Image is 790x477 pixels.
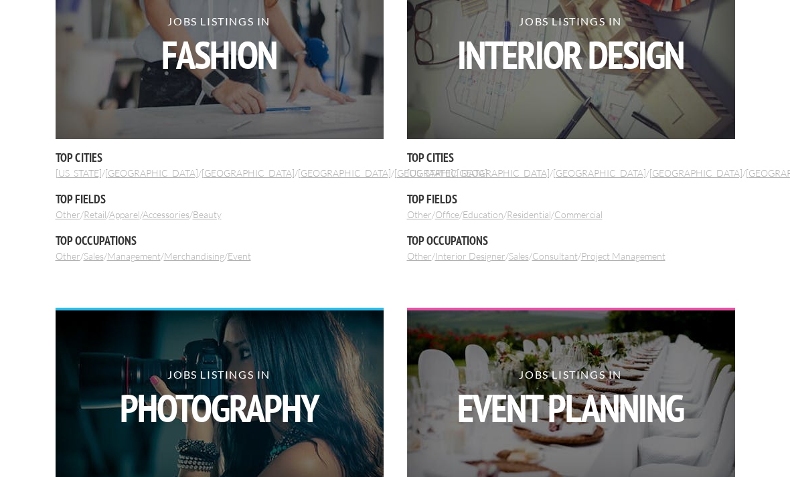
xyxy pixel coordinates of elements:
[581,250,665,262] a: Project Management
[56,191,384,207] h5: Top Fields
[407,232,735,249] h5: Top Occupations
[56,209,80,220] a: Other
[554,209,603,220] a: Commercial
[202,167,295,179] a: [GEOGRAPHIC_DATA]
[507,209,551,220] a: Residential
[407,191,735,207] h5: Top Fields
[406,16,734,74] h2: Jobs Listings in
[55,389,383,427] strong: Photography
[435,250,505,262] a: Interior Designer
[435,209,459,220] a: Office
[56,250,80,262] a: Other
[407,209,432,220] a: Other
[84,209,106,220] a: Retail
[56,232,384,249] h5: Top Occupations
[193,209,222,220] a: Beauty
[55,35,383,74] strong: Fashion
[84,250,104,262] a: Sales
[407,149,735,166] h5: Top Cities
[143,209,189,220] a: Accessories
[649,167,742,179] a: [GEOGRAPHIC_DATA]
[553,167,646,179] a: [GEOGRAPHIC_DATA]
[407,250,432,262] a: Other
[457,167,550,179] a: [GEOGRAPHIC_DATA]
[463,209,503,220] a: Education
[406,35,734,74] strong: Interior Design
[164,250,224,262] a: Merchandising
[109,209,140,220] a: Apparel
[532,250,578,262] a: Consultant
[228,250,251,262] a: Event
[298,167,391,179] a: [GEOGRAPHIC_DATA]
[105,167,198,179] a: [GEOGRAPHIC_DATA]
[394,167,487,179] a: [GEOGRAPHIC_DATA]
[55,16,383,74] h2: Jobs Listings in
[107,250,161,262] a: Management
[56,149,384,166] h5: Top Cities
[407,167,453,179] a: [US_STATE]
[56,167,102,179] a: [US_STATE]
[509,250,529,262] a: Sales
[406,389,734,427] strong: Event Planning
[55,369,383,427] h2: Jobs Listings in
[406,369,734,427] h2: Jobs Listings in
